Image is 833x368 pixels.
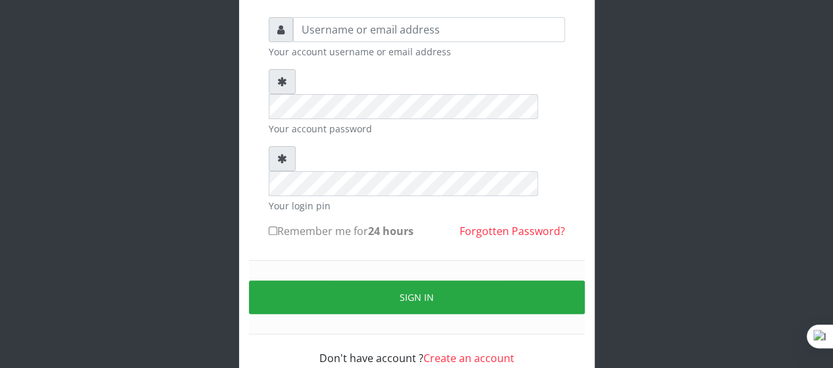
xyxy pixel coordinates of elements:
[368,224,414,238] b: 24 hours
[269,334,565,366] div: Don't have account ?
[269,45,565,59] small: Your account username or email address
[249,280,585,314] button: Sign in
[460,224,565,238] a: Forgotten Password?
[269,122,565,136] small: Your account password
[269,199,565,213] small: Your login pin
[423,351,514,365] a: Create an account
[269,223,414,239] label: Remember me for
[293,17,565,42] input: Username or email address
[269,226,277,235] input: Remember me for24 hours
